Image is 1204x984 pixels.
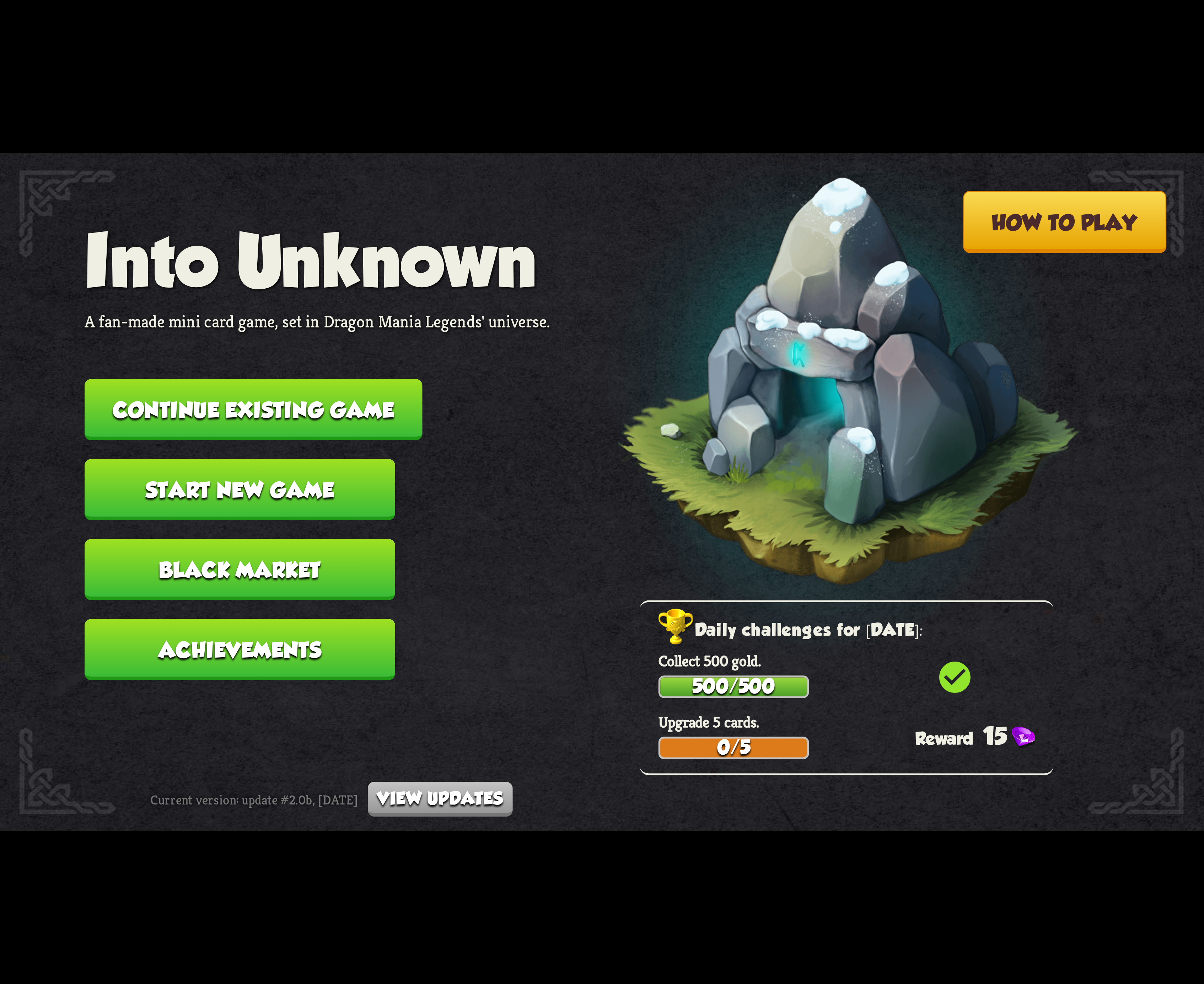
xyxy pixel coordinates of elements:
h2: Daily challenges for [DATE]: [659,616,1054,646]
p: A fan-made mini card game, set in Dragon Mania Legends' universe. [85,310,550,332]
div: 0/5 [660,738,807,757]
h1: Into Unknown [85,219,550,301]
button: Black Market [85,539,395,600]
button: How to play [963,191,1166,253]
button: Start new game [85,459,395,520]
button: Continue existing game [85,379,422,440]
img: Floating_Cave_Rune_Glow.png [555,116,1082,663]
p: Collect 500 gold. [659,651,1054,671]
div: 15 [915,722,1053,749]
p: Upgrade 5 cards. [659,712,1054,732]
div: 500/500 [660,677,807,696]
button: Achievements [85,619,395,680]
div: Current version: update #2.0b, [DATE] [150,782,512,817]
button: View updates [368,782,513,817]
i: check_circle [936,658,974,696]
img: Golden_Trophy_Icon.png [659,609,695,646]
